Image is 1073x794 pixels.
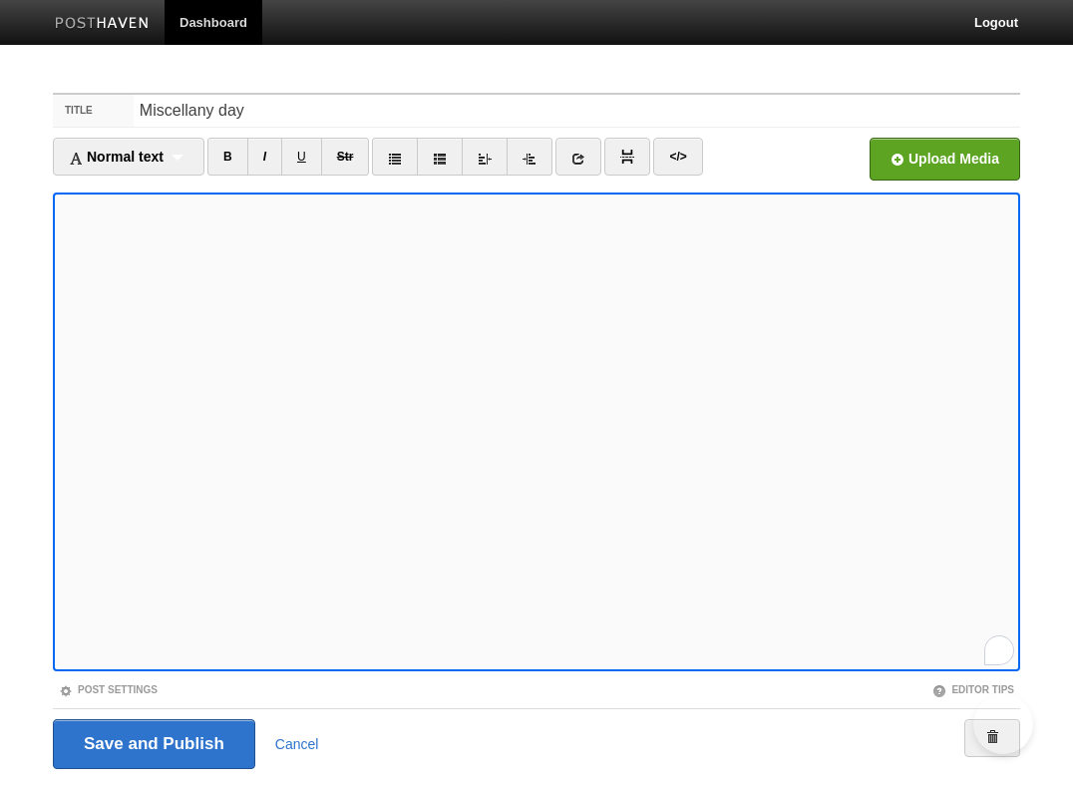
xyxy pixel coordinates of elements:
a: Editor Tips [932,684,1014,695]
a: Str [321,138,370,176]
a: B [207,138,248,176]
iframe: Help Scout Beacon - Open [973,694,1033,754]
span: Normal text [69,149,164,165]
a: </> [653,138,702,176]
a: U [281,138,322,176]
input: Save and Publish [53,719,255,769]
a: Cancel [275,736,319,752]
img: pagebreak-icon.png [620,150,634,164]
label: Title [53,95,134,127]
img: Posthaven-bar [55,17,150,32]
a: Post Settings [59,684,158,695]
del: Str [337,150,354,164]
a: I [247,138,282,176]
